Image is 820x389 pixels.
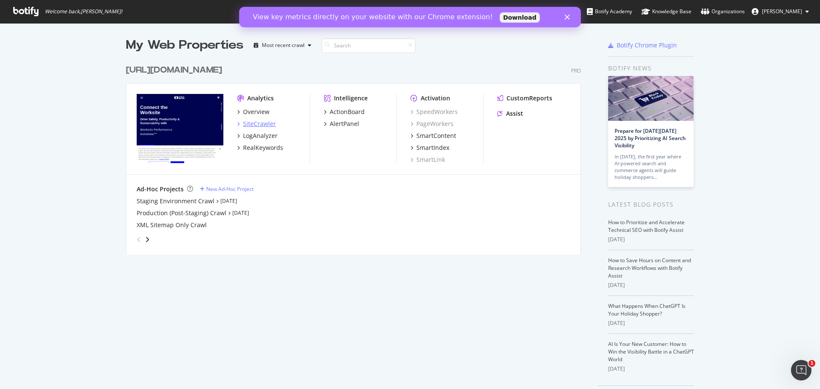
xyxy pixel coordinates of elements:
[587,7,632,16] div: Botify Academy
[330,120,359,128] div: AlertPanel
[608,302,685,317] a: What Happens When ChatGPT Is Your Holiday Shopper?
[762,8,802,15] span: Hermine Schardt
[126,37,243,54] div: My Web Properties
[608,200,694,209] div: Latest Blog Posts
[608,76,694,121] img: Prepare for Black Friday 2025 by Prioritizing AI Search Visibility
[410,155,445,164] a: SmartLink
[410,132,456,140] a: SmartContent
[608,236,694,243] div: [DATE]
[617,41,677,50] div: Botify Chrome Plugin
[745,5,816,18] button: [PERSON_NAME]
[416,143,449,152] div: SmartIndex
[641,7,691,16] div: Knowledge Base
[608,281,694,289] div: [DATE]
[137,209,226,217] a: Production (Post-Staging) Crawl
[334,94,368,102] div: Intelligence
[247,94,274,102] div: Analytics
[608,41,677,50] a: Botify Chrome Plugin
[497,94,552,102] a: CustomReports
[322,38,416,53] input: Search
[137,221,207,229] a: XML Sitemap Only Crawl
[137,185,184,193] div: Ad-Hoc Projects
[608,365,694,373] div: [DATE]
[608,219,685,234] a: How to Prioritize and Accelerate Technical SEO with Botify Assist
[506,109,523,118] div: Assist
[330,108,365,116] div: ActionBoard
[126,64,225,76] a: [URL][DOMAIN_NAME]
[237,143,283,152] a: RealKeywords
[701,7,745,16] div: Organizations
[243,120,276,128] div: SiteCrawler
[206,185,254,193] div: New Ad-Hoc Project
[615,153,687,181] div: In [DATE], the first year where AI-powered search and commerce agents will guide holiday shoppers…
[410,108,458,116] a: SpeedWorkers
[243,132,278,140] div: LogAnalyzer
[324,108,365,116] a: ActionBoard
[324,120,359,128] a: AlertPanel
[507,94,552,102] div: CustomReports
[608,257,691,279] a: How to Save Hours on Content and Research Workflows with Botify Assist
[262,43,305,48] div: Most recent crawl
[608,319,694,327] div: [DATE]
[410,143,449,152] a: SmartIndex
[133,233,144,246] div: angle-left
[615,127,686,149] a: Prepare for [DATE][DATE] 2025 by Prioritizing AI Search Visibility
[137,94,223,163] img: https://www.unitedrentals.com/
[237,120,276,128] a: SiteCrawler
[250,38,315,52] button: Most recent crawl
[232,209,249,216] a: [DATE]
[608,64,694,73] div: Botify news
[808,360,815,367] span: 1
[126,54,588,254] div: grid
[45,8,122,15] span: Welcome back, [PERSON_NAME] !
[410,120,454,128] a: PageWorkers
[200,185,254,193] a: New Ad-Hoc Project
[421,94,450,102] div: Activation
[571,67,581,74] div: Pro
[144,235,150,244] div: angle-right
[237,108,269,116] a: Overview
[220,197,237,205] a: [DATE]
[239,7,581,27] iframe: Intercom live chat banner
[608,340,694,363] a: AI Is Your New Customer: How to Win the Visibility Battle in a ChatGPT World
[126,64,222,76] div: [URL][DOMAIN_NAME]
[325,8,334,13] div: Close
[237,132,278,140] a: LogAnalyzer
[243,143,283,152] div: RealKeywords
[791,360,811,380] iframe: Intercom live chat
[497,109,523,118] a: Assist
[243,108,269,116] div: Overview
[416,132,456,140] div: SmartContent
[137,197,214,205] a: Staging Environment Crawl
